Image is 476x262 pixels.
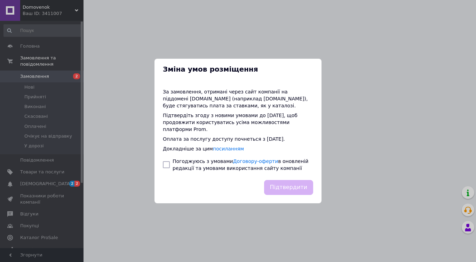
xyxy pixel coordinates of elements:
span: Оплата за послугу доступу почнеться з [DATE]. [163,136,285,142]
span: Погоджуюсь з умовами в оновленій редакції та умовами використання сайту компанії [173,158,308,171]
span: плата за ставками, як у каталозі [209,103,294,108]
span: Зміна умов розміщення [163,64,302,74]
span: Докладніше за цим [163,146,244,152]
a: посиланням [213,146,244,152]
span: Підтвердіть згоду з новими умовами до [DATE] [163,113,284,118]
span: За замовлення, отримані через сайт компанії на піддомені [DOMAIN_NAME] (наприклад [DOMAIN_NAME]),... [163,89,308,108]
a: Договору-оферти [233,158,278,164]
span: , щоб продовжити користуватись усіма можливостями платформи Prom. [163,113,297,132]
